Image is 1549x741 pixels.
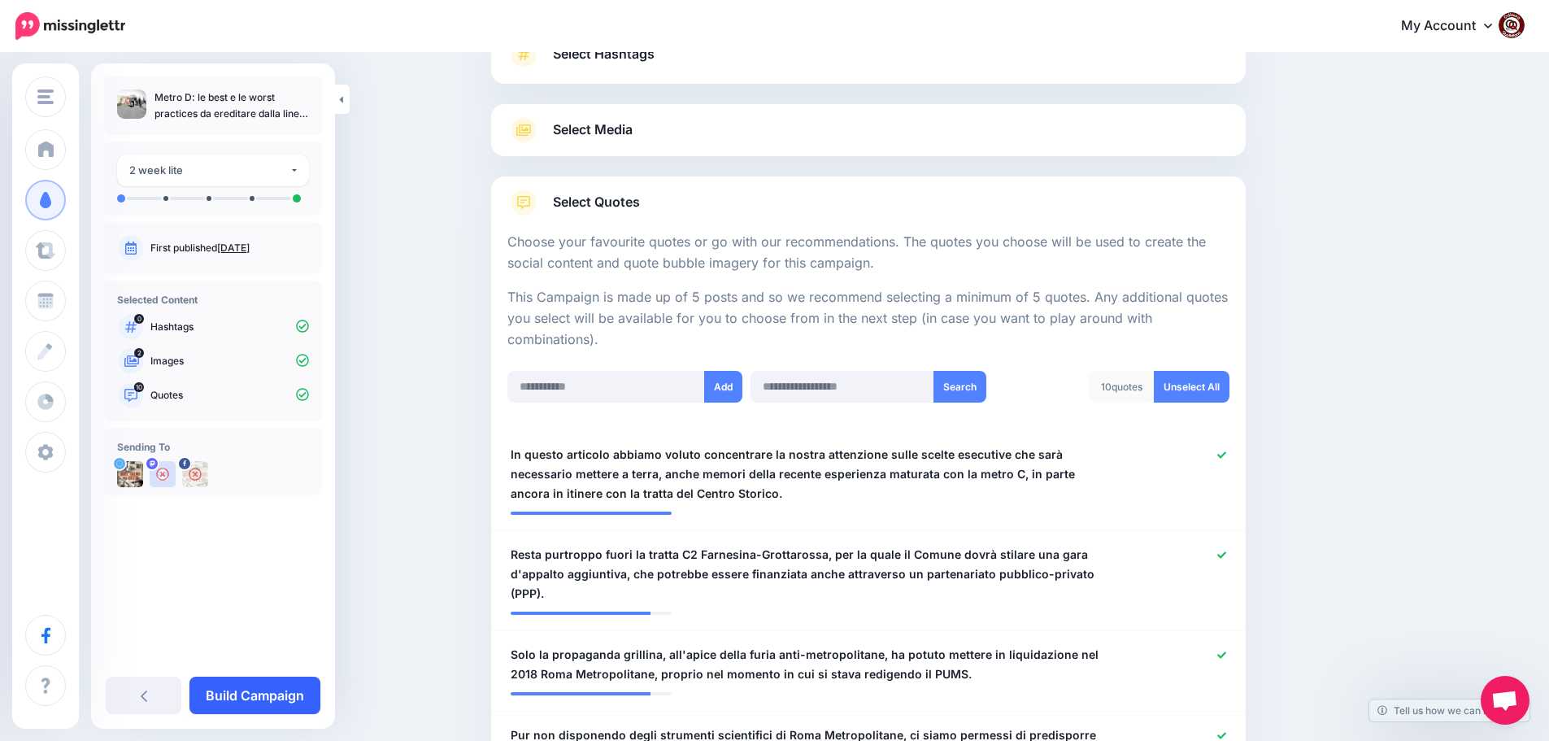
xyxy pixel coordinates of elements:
span: Resta purtroppo fuori la tratta C2 Farnesina-Grottarossa, per la quale il Comune dovrà stilare un... [511,545,1103,604]
span: 0 [134,314,144,324]
span: Select Media [553,119,633,141]
img: uTTNWBrh-84924.jpeg [117,461,143,487]
a: Select Quotes [507,190,1229,232]
p: First published [150,241,309,255]
span: 10 [134,382,144,392]
div: 2 week lite [129,161,289,180]
span: Select Quotes [553,191,640,213]
img: 1af549b72031cde040d397d4a85d67ee_thumb.jpg [117,89,146,119]
a: Select Media [507,117,1229,143]
p: Metro D: le best e le worst practices da ereditare dalla linea C [154,89,309,122]
span: 2 [134,348,144,358]
div: quotes [1089,371,1155,403]
img: menu.png [37,89,54,104]
p: Images [150,354,309,368]
img: user_default_image.png [150,461,176,487]
a: Unselect All [1154,371,1229,403]
h4: Sending To [117,441,309,453]
a: My Account [1385,7,1525,46]
p: Quotes [150,388,309,403]
span: Select Hashtags [553,43,655,65]
img: Missinglettr [15,12,125,40]
button: Add [704,371,742,403]
h4: Selected Content [117,294,309,306]
span: In questo articolo abbiamo voluto concentrare la nostra attenzione sulle scelte esecutive che sar... [511,445,1103,503]
p: Hashtags [150,320,309,334]
a: Tell us how we can improve [1369,700,1529,721]
p: This Campaign is made up of 5 posts and so we recommend selecting a minimum of 5 quotes. Any addi... [507,287,1229,351]
button: 2 week lite [117,155,309,186]
img: 463453305_2684324355074873_6393692129472495966_n-bsa154739.jpg [182,461,208,487]
a: Aprire la chat [1481,676,1529,725]
p: Choose your favourite quotes or go with our recommendations. The quotes you choose will be used t... [507,232,1229,274]
a: Select Hashtags [507,41,1229,84]
span: Solo la propaganda grillina, all'apice della furia anti-metropolitane, ha potuto mettere in liqui... [511,645,1103,684]
a: [DATE] [217,242,250,254]
span: 10 [1101,381,1112,393]
button: Search [933,371,986,403]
